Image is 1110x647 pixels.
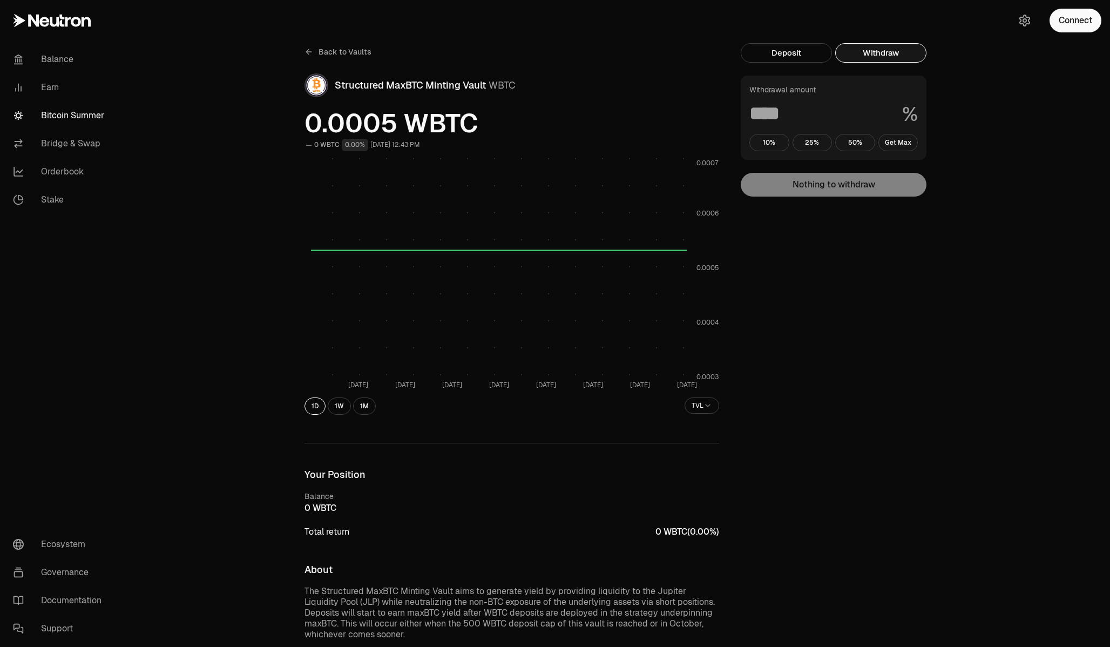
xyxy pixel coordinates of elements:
[878,134,918,151] button: Get Max
[370,139,420,151] div: [DATE] 12:43 PM
[304,502,719,515] div: WBTC
[4,587,117,615] a: Documentation
[4,558,117,587] a: Governance
[304,491,719,502] div: Balance
[304,469,719,480] h3: Your Position
[696,373,719,381] tspan: 0.0003
[4,73,117,102] a: Earn
[353,397,376,415] button: 1M
[835,43,926,63] button: Withdraw
[304,525,349,538] div: Total return
[583,381,603,389] tspan: [DATE]
[328,397,351,415] button: 1W
[1050,9,1101,32] button: Connect
[4,102,117,130] a: Bitcoin Summer
[696,209,719,218] tspan: 0.0006
[4,615,117,643] a: Support
[319,46,371,57] span: Back to Vaults
[348,381,368,389] tspan: [DATE]
[442,381,462,389] tspan: [DATE]
[342,139,368,151] div: 0.00%
[655,525,719,538] span: WBTC ( )
[395,381,415,389] tspan: [DATE]
[4,45,117,73] a: Balance
[536,381,556,389] tspan: [DATE]
[304,564,719,575] h3: About
[902,104,918,125] span: %
[306,75,327,96] img: WBTC Logo
[835,134,875,151] button: 50%
[793,134,832,151] button: 25%
[489,79,516,91] span: WBTC
[314,139,340,151] div: 0 WBTC
[4,130,117,158] a: Bridge & Swap
[4,158,117,186] a: Orderbook
[696,264,719,272] tspan: 0.0005
[304,43,371,60] a: Back to Vaults
[685,397,719,414] button: TVL
[4,530,117,558] a: Ecosystem
[489,381,509,389] tspan: [DATE]
[4,186,117,214] a: Stake
[749,134,789,151] button: 10%
[749,84,816,95] div: Withdrawal amount
[741,43,832,63] button: Deposit
[335,79,486,91] span: Structured MaxBTC Minting Vault
[696,318,719,327] tspan: 0.0004
[630,381,650,389] tspan: [DATE]
[304,397,326,415] button: 1D
[696,159,719,167] tspan: 0.0007
[304,586,719,640] p: The Structured MaxBTC Minting Vault aims to generate yield by providing liquidity to the Jupiter ...
[304,110,719,136] span: 0.0005 WBTC
[677,381,697,389] tspan: [DATE]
